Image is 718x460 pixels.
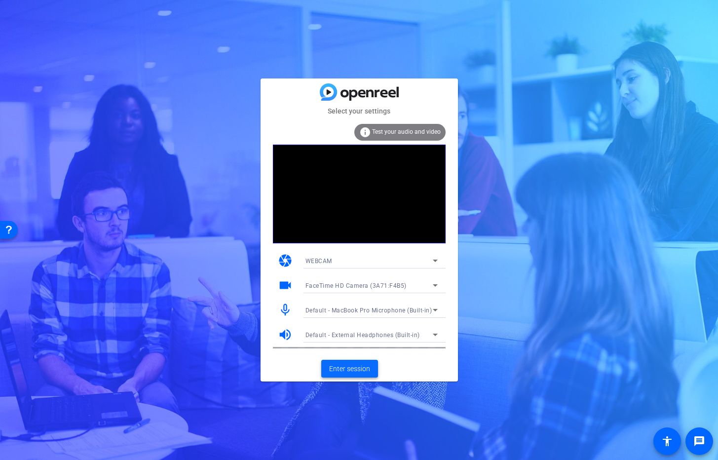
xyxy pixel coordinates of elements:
[278,327,293,342] mat-icon: volume_up
[359,126,371,138] mat-icon: info
[661,435,673,447] mat-icon: accessibility
[305,332,420,339] span: Default - External Headphones (Built-in)
[305,307,432,314] span: Default - MacBook Pro Microphone (Built-in)
[278,278,293,293] mat-icon: videocam
[693,435,705,447] mat-icon: message
[278,253,293,268] mat-icon: camera
[305,258,332,265] span: WEBCAM
[372,128,441,135] span: Test your audio and video
[261,106,458,116] mat-card-subtitle: Select your settings
[329,364,370,374] span: Enter session
[321,360,378,378] button: Enter session
[278,303,293,317] mat-icon: mic_none
[320,83,399,101] img: blue-gradient.svg
[305,282,407,289] span: FaceTime HD Camera (3A71:F4B5)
